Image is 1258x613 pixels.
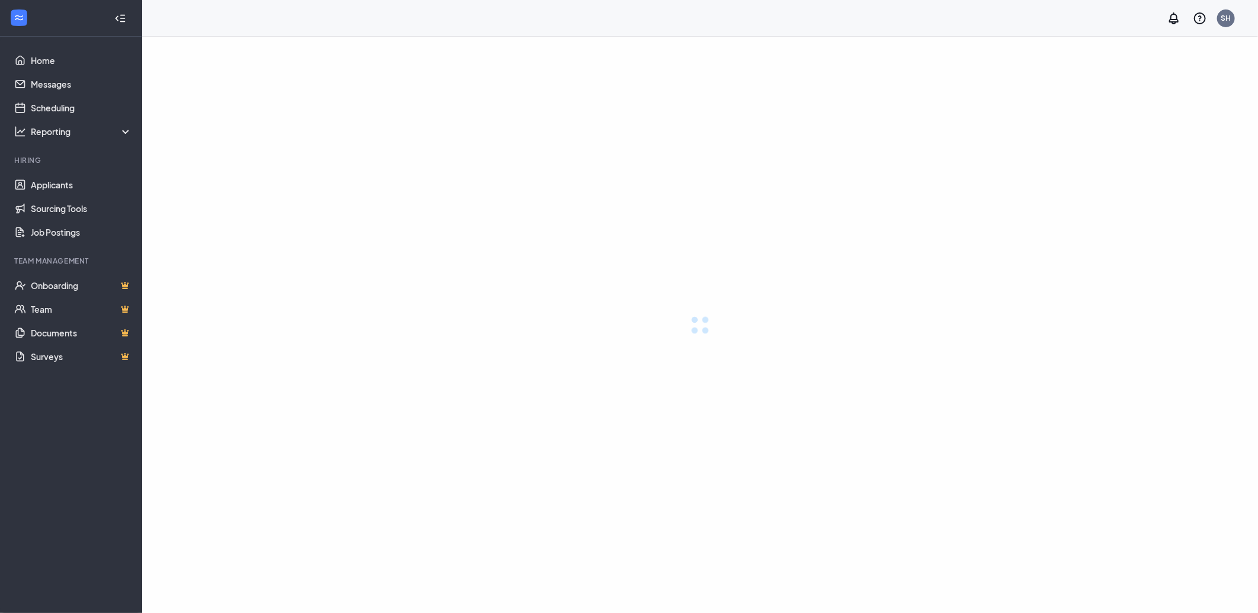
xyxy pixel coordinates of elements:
[31,126,133,137] div: Reporting
[14,155,130,165] div: Hiring
[31,173,132,197] a: Applicants
[31,197,132,220] a: Sourcing Tools
[31,49,132,72] a: Home
[31,321,132,345] a: DocumentsCrown
[31,274,132,297] a: OnboardingCrown
[1193,11,1207,25] svg: QuestionInfo
[31,96,132,120] a: Scheduling
[1221,13,1231,23] div: SH
[31,345,132,368] a: SurveysCrown
[31,297,132,321] a: TeamCrown
[13,12,25,24] svg: WorkstreamLogo
[114,12,126,24] svg: Collapse
[31,220,132,244] a: Job Postings
[14,256,130,266] div: Team Management
[31,72,132,96] a: Messages
[1167,11,1181,25] svg: Notifications
[14,126,26,137] svg: Analysis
